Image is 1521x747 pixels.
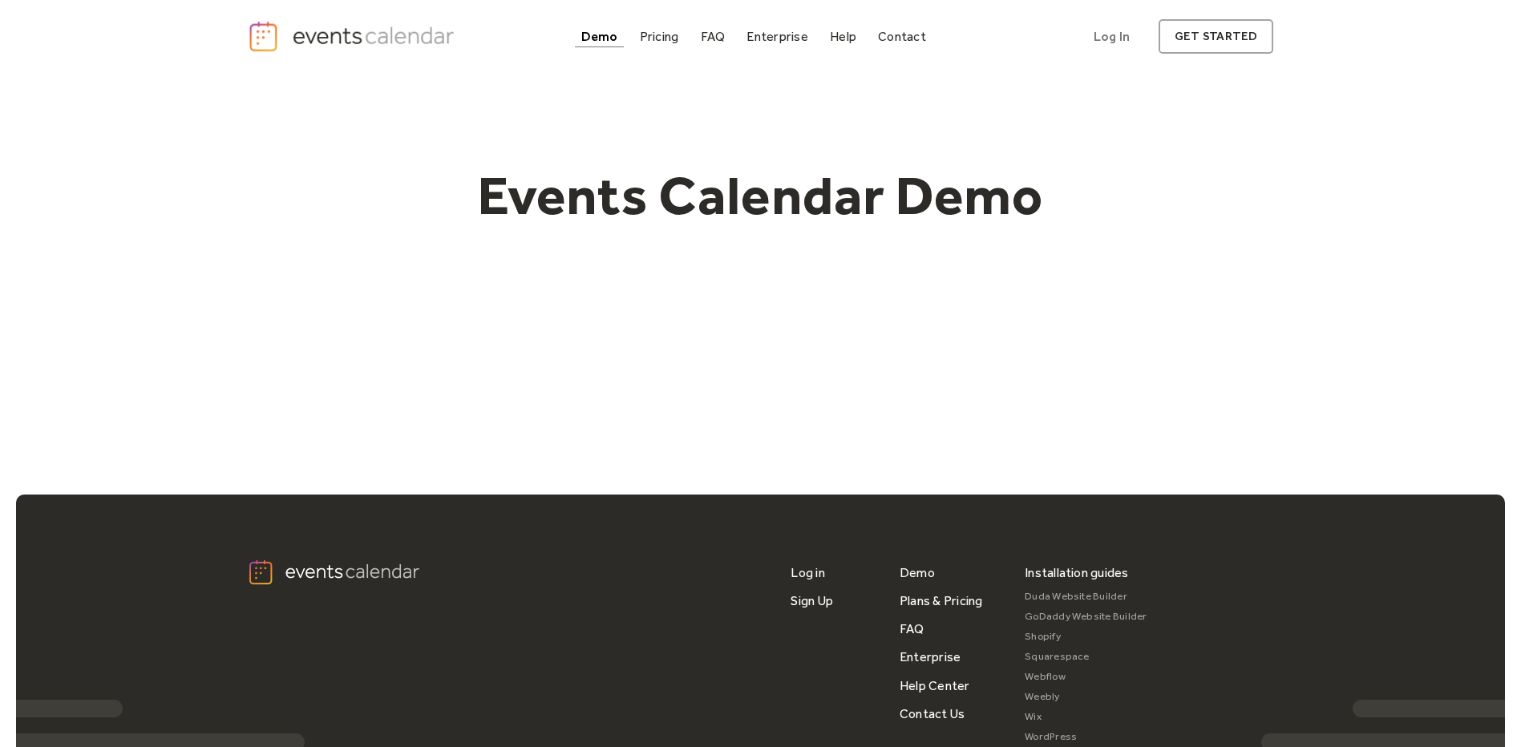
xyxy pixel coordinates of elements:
[746,32,807,41] div: Enterprise
[1025,627,1147,647] a: Shopify
[1025,607,1147,627] a: GoDaddy Website Builder
[694,26,732,47] a: FAQ
[900,700,965,728] a: Contact Us
[900,643,961,671] a: Enterprise
[823,26,863,47] a: Help
[1025,667,1147,687] a: Webflow
[1025,647,1147,667] a: Squarespace
[575,26,625,47] a: Demo
[900,559,935,587] a: Demo
[791,559,824,587] a: Log in
[581,32,618,41] div: Demo
[830,32,856,41] div: Help
[1025,687,1147,707] a: Weebly
[791,587,833,615] a: Sign Up
[740,26,814,47] a: Enterprise
[1025,707,1147,727] a: Wix
[1025,727,1147,747] a: WordPress
[1025,587,1147,607] a: Duda Website Builder
[900,672,970,700] a: Help Center
[701,32,726,41] div: FAQ
[1078,19,1146,54] a: Log In
[900,615,924,643] a: FAQ
[878,32,926,41] div: Contact
[633,26,686,47] a: Pricing
[872,26,932,47] a: Contact
[248,20,459,53] a: home
[1159,19,1273,54] a: get started
[453,163,1069,228] h1: Events Calendar Demo
[900,587,983,615] a: Plans & Pricing
[1025,559,1129,587] div: Installation guides
[640,32,679,41] div: Pricing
